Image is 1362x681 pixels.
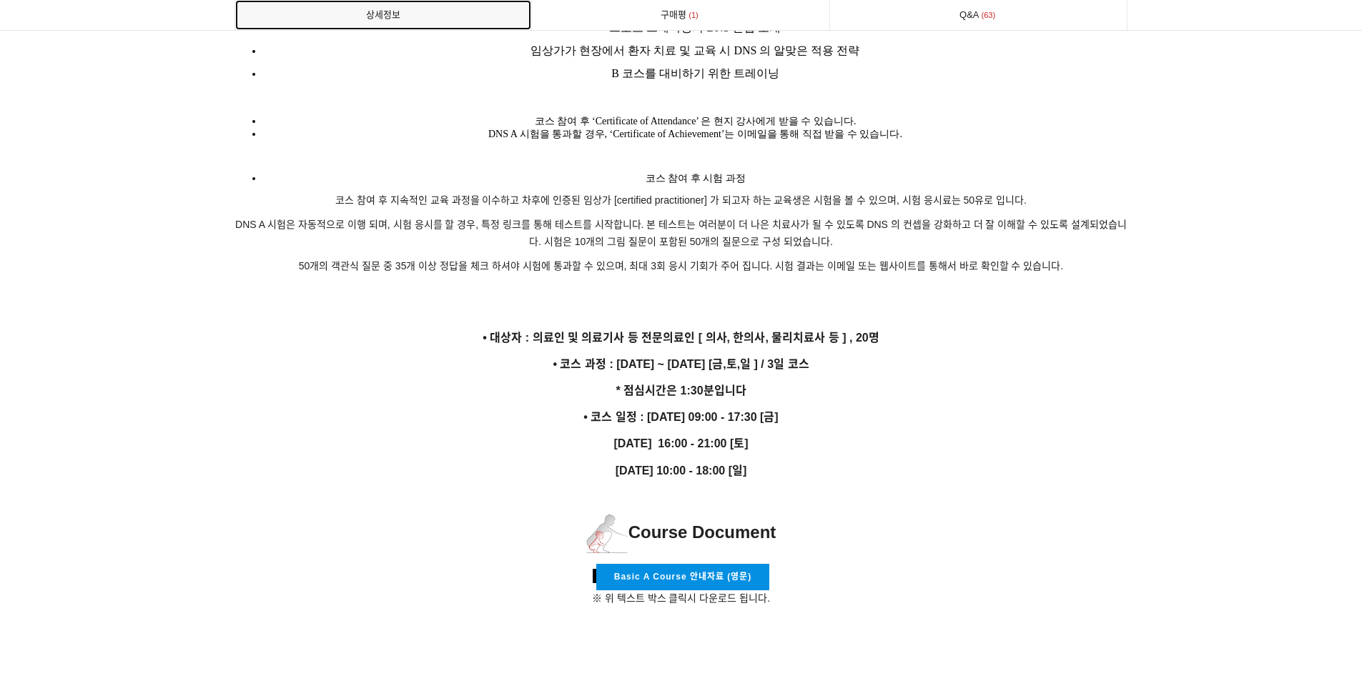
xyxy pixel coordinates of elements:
[583,411,778,423] strong: • 코스 일정 : [DATE] 09:00 - 17:30 [금]
[553,358,809,370] strong: • 코스 과정 : [DATE] ~ [DATE] [금,토,일 ] / 3일 코스
[299,260,1064,272] span: 50개의 객관식 질문 중 35개 이상 정답을 체크 하셔야 시험에 통과할 수 있으며, 최대 3회 응시 기회가 주어 집니다. 시험 결과는 이메일 또는 웹사이트를 통해서 바로 확인...
[235,219,1127,247] span: DNS A 시험은 자동적으로 이행 되며, 시험 응시를 할 경우, 특정 링크를 통해 테스트를 시작합니다. 본 테스트는 여러분이 더 나은 치료사가 될 수 있도록 DNS 의 컨셉을...
[586,514,628,553] img: 1597e3e65a0d2.png
[531,44,859,56] span: 임상가가 현장에서 환자 치료 및 교육 시 DNS 의 알맞은 적용 전략
[592,592,770,604] span: ※ 위 텍스트 박스 클릭시 다운로드 됩니다.
[616,384,746,397] strong: * 점심시간은 1:30분입니다
[488,129,902,139] span: DNS A 시험을 통과할 경우, ‘Certificate of Achievement’는 이메일을 통해 직접 받을 수 있습니다.
[586,522,776,542] span: Course Document
[596,564,769,590] a: Basic A Course 안내자료 (영문)
[646,173,746,184] span: 코스 참여 후 시험 과정
[535,116,857,126] span: 코스 참여 후 ‘Certificate of Attendance’ 은 현지 강사에게 받을 수 있습니다.
[616,464,747,477] strong: [DATE] 10:00 - 18:00 [일]
[613,437,748,449] strong: [DATE] 16:00 - 21:00 [토]
[979,8,998,23] span: 63
[335,194,1027,206] span: 코스 참여 후 지속적인 교육 과정을 이수하고 차후에 인증된 임상가 [certified practitioner] 가 되고자 하는 교육생은 시험을 볼 수 있으며, 시험 응시료는 ...
[614,572,751,582] span: Basic A Course 안내자료 (영문)
[483,332,879,344] strong: • 대상자 : 의료인 및 의료기사 등 전문의료인 [ 의사, 한의사, 물리치료사 등 ] , 20명
[686,8,701,23] span: 1
[611,67,779,79] span: B 코스를 대비하기 위한 트레이닝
